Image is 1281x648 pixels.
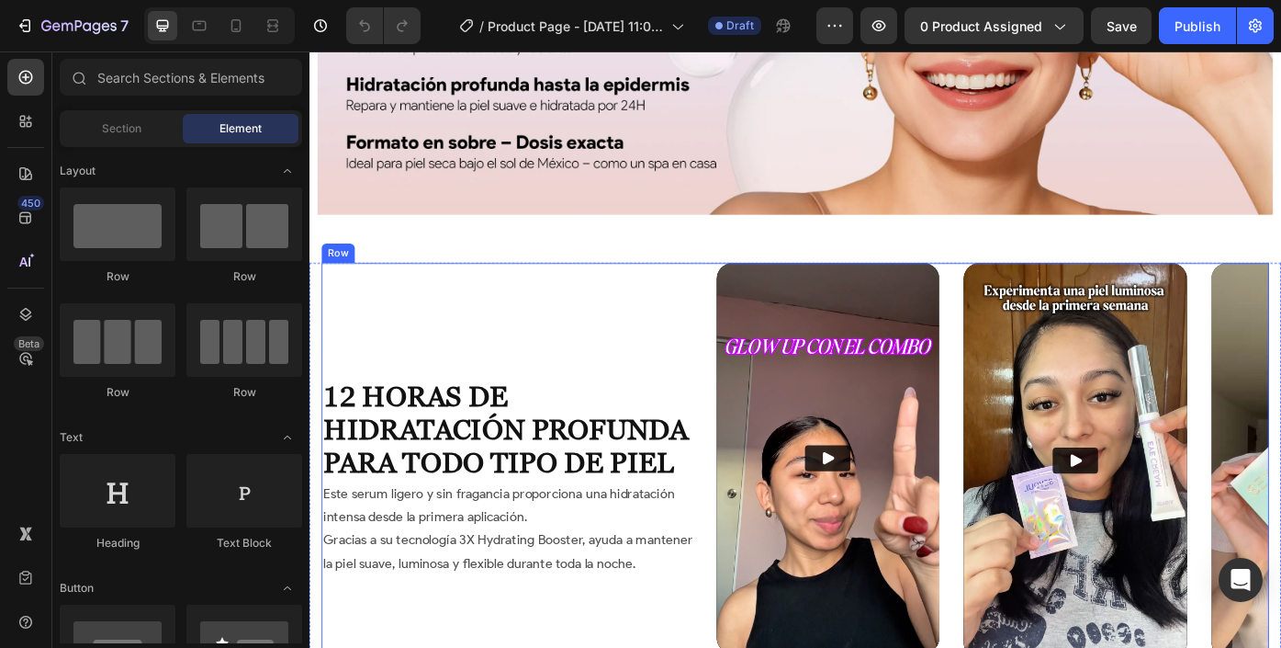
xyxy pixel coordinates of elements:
[905,7,1084,44] button: 0 product assigned
[17,222,48,238] div: Row
[346,7,421,44] div: Undo/Redo
[60,429,83,446] span: Text
[186,384,302,401] div: Row
[14,336,44,351] div: Beta
[1174,17,1220,36] div: Publish
[186,535,302,551] div: Text Block
[1091,7,1152,44] button: Save
[309,51,1281,648] iframe: Design area
[273,574,302,603] span: Toggle open
[843,450,894,480] button: Play
[219,120,262,137] span: Element
[1159,7,1236,44] button: Publish
[1107,18,1137,34] span: Save
[60,580,94,597] span: Button
[273,423,302,452] span: Toggle open
[1219,558,1263,602] div: Open Intercom Messenger
[920,17,1042,36] span: 0 product assigned
[488,17,664,36] span: Product Page - [DATE] 11:02:59
[186,268,302,285] div: Row
[60,268,175,285] div: Row
[7,7,137,44] button: 7
[60,163,96,179] span: Layout
[60,535,175,551] div: Heading
[60,384,175,401] div: Row
[273,156,302,186] span: Toggle open
[102,120,141,137] span: Section
[562,448,613,477] button: Play
[726,17,754,34] span: Draft
[60,59,302,96] input: Search Sections & Elements
[120,15,129,37] p: 7
[17,196,44,210] div: 450
[479,17,484,36] span: /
